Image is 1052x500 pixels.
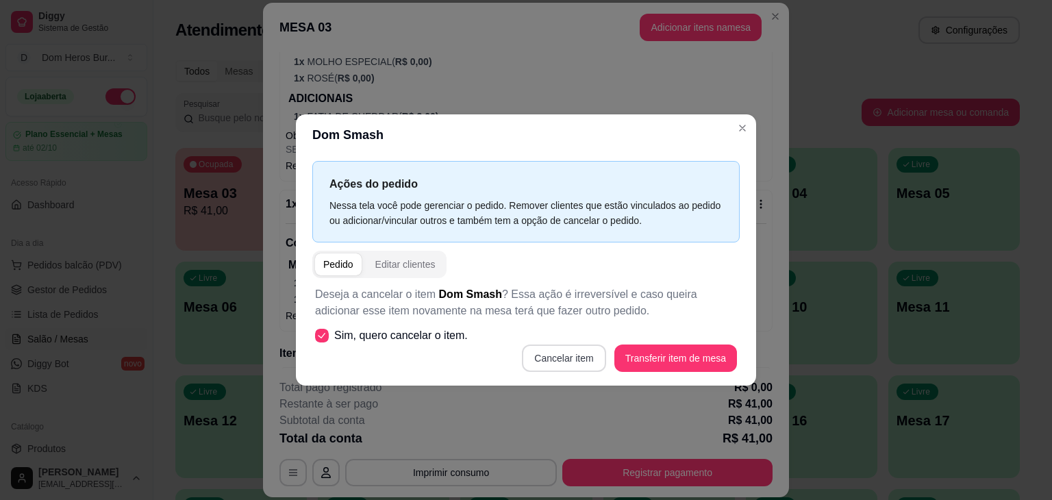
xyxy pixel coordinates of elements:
p: Ações do pedido [329,175,723,192]
button: Cancelar item [522,345,605,372]
button: Transferir item de mesa [614,345,737,372]
span: Dom Smash [439,288,502,300]
div: Editar clientes [375,258,436,271]
div: Nessa tela você pode gerenciar o pedido. Remover clientes que estão vinculados ao pedido ou adici... [329,198,723,228]
span: Sim, quero cancelar o item. [334,327,468,344]
button: Close [731,117,753,139]
div: Pedido [323,258,353,271]
header: Dom Smash [296,114,756,155]
p: Deseja a cancelar o item ? Essa ação é irreversível e caso queira adicionar esse item novamente n... [315,286,737,319]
